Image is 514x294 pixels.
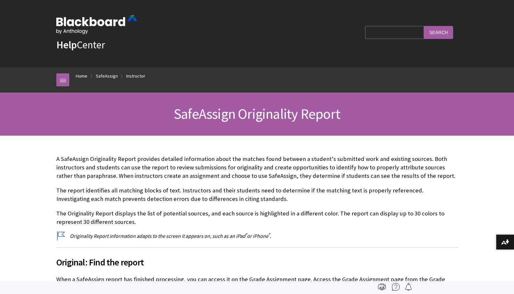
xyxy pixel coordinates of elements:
p: The report identifies all matching blocks of text. Instructors and their students need to determi... [56,186,458,203]
img: More help [392,283,400,291]
a: HelpCenter [56,38,105,51]
p: The Originality Report displays the list of potential sources, and each source is highlighted in ... [56,209,458,226]
sup: ® [245,232,247,237]
p: A SafeAssign Originality Report provides detailed information about the matches found between a s... [56,155,458,180]
span: SafeAssign Originality Report [174,105,340,123]
span: Original: Find the report [56,255,458,269]
a: Home [76,72,87,80]
img: Follow this page [405,283,412,291]
p: Originality Report information adapts to the screen it appears on, such as an iPad or iPhone . [56,232,458,239]
p: When a SafeAssign report has finished processing, you can access it on the Grade Assignment page.... [56,275,458,292]
input: Search [424,26,453,39]
strong: Help [56,38,77,51]
img: Print [378,283,386,291]
sup: ® [268,232,270,237]
a: Instructor [126,72,145,80]
img: Blackboard by Anthology [56,15,137,34]
a: SafeAssign [96,72,118,80]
